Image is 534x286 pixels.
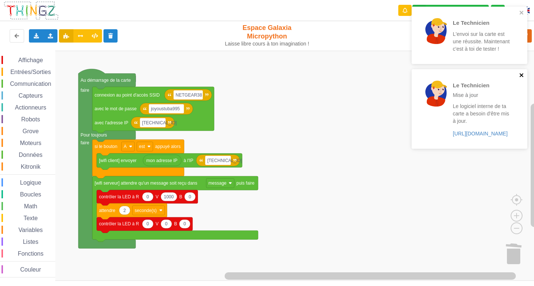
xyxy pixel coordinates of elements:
span: Texte [22,215,39,221]
text: appuyé alors [155,144,181,149]
div: Ta base fonctionne bien ! [412,5,489,16]
span: Fonctions [17,250,44,257]
p: Mise à jour [453,91,511,99]
p: Le Technicien [453,81,511,89]
text: Au démarrage de la carte [80,78,131,83]
text: avec l'adresse IP [95,120,128,125]
text: puis faire [237,181,255,186]
text: [wifi client] envoyer [99,158,136,163]
div: Espace Galaxia Micropython [222,24,313,47]
text: seconde(s) [135,208,156,213]
span: Grove [22,128,40,134]
text: 0 [146,194,149,199]
text: 0 [165,221,168,226]
text: 1000 [164,194,174,199]
span: Math [23,203,39,209]
text: avec le mot de passe [95,106,137,111]
a: [URL][DOMAIN_NAME] [453,131,508,137]
text: A [123,144,126,149]
text: B [179,194,182,199]
text: V [155,194,158,199]
span: Logique [19,179,42,186]
span: Capteurs [17,92,44,99]
p: Le logiciel interne de ta carte a besoin d'être mis à jour. [453,102,511,125]
text: si le bouton [95,144,117,149]
text: 0 [189,194,191,199]
text: faire [80,88,89,93]
span: Données [18,152,44,158]
text: mon adresse IP [146,158,177,163]
button: close [519,10,524,17]
span: Actionneurs [14,104,47,111]
img: thingz_logo.png [3,1,59,20]
span: Affichage [17,57,44,63]
text: connexion au point d'accès SSID [95,92,160,98]
text: contrôler la LED à R [99,194,139,199]
span: Boucles [19,191,42,198]
span: Listes [22,239,40,245]
span: Entrées/Sorties [9,69,52,75]
text: 0 [184,221,186,226]
button: close [519,72,524,79]
text: 0 [146,221,149,226]
span: Moteurs [19,140,43,146]
span: Communication [9,81,52,87]
text: joyoustuba995 [151,106,180,111]
text: à l'IP [184,158,193,163]
text: [TECHNICAL_ID] [142,120,177,125]
p: Le Technicien [453,19,511,27]
span: Variables [17,227,44,233]
text: attendre [99,208,115,213]
div: Laisse libre cours à ton imagination ! [222,41,313,47]
p: L'envoi sur la carte est une réussite. Maintenant c'est à toi de tester ! [453,30,511,53]
text: V [155,221,158,226]
span: Couleur [19,266,42,273]
text: NETGEAR38 [176,92,202,98]
text: faire [80,140,89,145]
text: [TECHNICAL_ID] [207,158,242,163]
text: contrôler la LED à R [99,221,139,226]
text: 2 [123,208,126,213]
text: est [139,144,145,149]
text: [wifi serveur] attendre qu'un message soit reçu dans [95,181,197,186]
text: B [174,221,177,226]
span: Robots [20,116,41,122]
span: Kitronik [20,164,42,170]
text: message [208,181,227,186]
text: Pour toujours [80,132,107,138]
